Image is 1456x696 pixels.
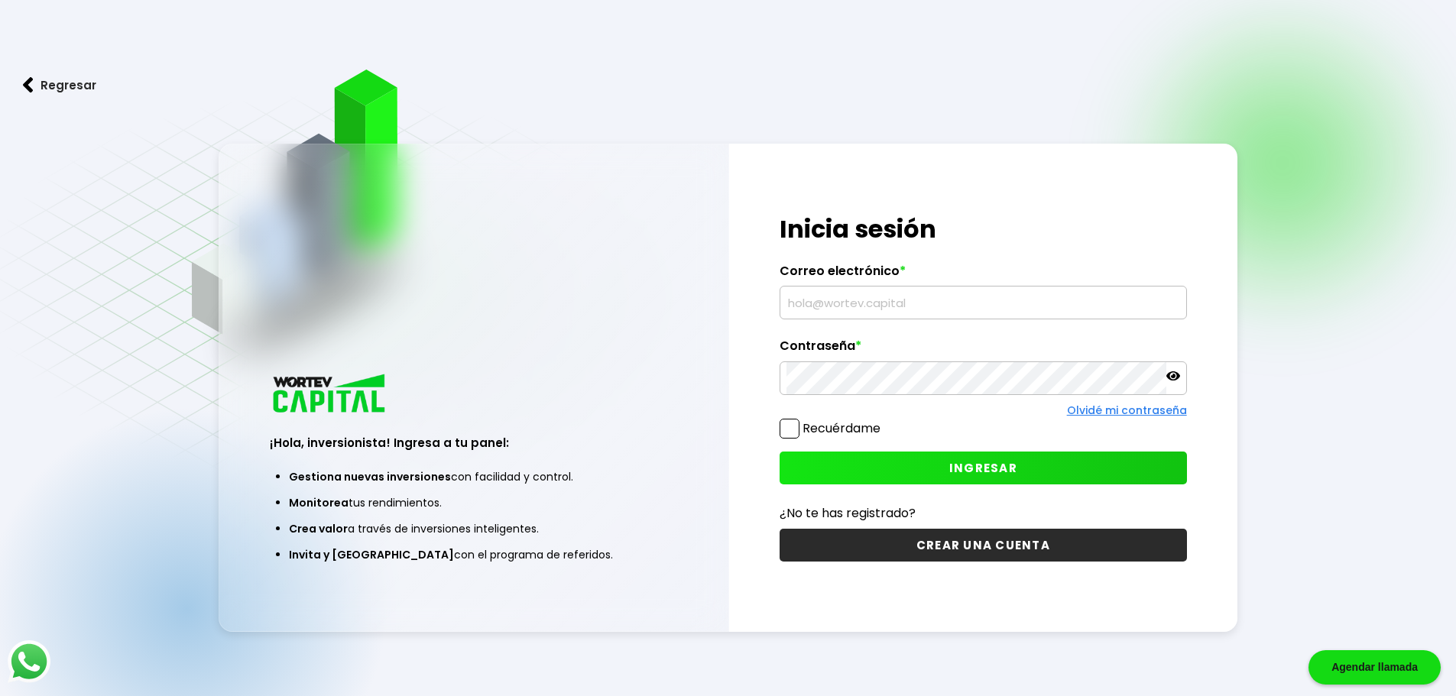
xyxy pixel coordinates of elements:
[289,490,658,516] li: tus rendimientos.
[270,372,391,417] img: logo_wortev_capital
[780,503,1187,523] p: ¿No te has registrado?
[786,286,1180,319] input: hola@wortev.capital
[270,434,677,452] h3: ¡Hola, inversionista! Ingresa a tu panel:
[289,464,658,490] li: con facilidad y control.
[289,516,658,542] li: a través de inversiones inteligentes.
[289,521,348,536] span: Crea valor
[289,547,454,562] span: Invita y [GEOGRAPHIC_DATA]
[803,419,880,437] label: Recuérdame
[289,469,451,484] span: Gestiona nuevas inversiones
[289,542,658,568] li: con el programa de referidos.
[1067,403,1187,418] a: Olvidé mi contraseña
[23,77,34,93] img: flecha izquierda
[949,460,1017,476] span: INGRESAR
[780,529,1187,562] button: CREAR UNA CUENTA
[780,503,1187,562] a: ¿No te has registrado?CREAR UNA CUENTA
[289,495,349,510] span: Monitorea
[780,211,1187,248] h1: Inicia sesión
[8,640,50,683] img: logos_whatsapp-icon.242b2217.svg
[780,338,1187,361] label: Contraseña
[780,452,1187,484] button: INGRESAR
[1308,650,1441,685] div: Agendar llamada
[780,264,1187,286] label: Correo electrónico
